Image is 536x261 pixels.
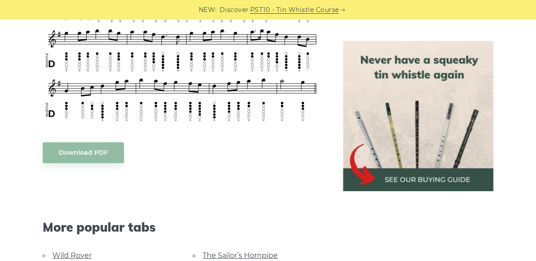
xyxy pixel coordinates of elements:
[343,41,493,191] img: tin whistle buying guide
[43,142,124,163] a: Download PDF
[199,5,217,15] span: NEW:
[203,251,278,260] a: The Sailor’s Hornpipe
[43,220,322,235] span: More popular tabs
[250,5,339,15] a: PST10 - Tin Whistle Course
[52,251,92,260] a: Wild Rover
[220,5,249,15] span: Discover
